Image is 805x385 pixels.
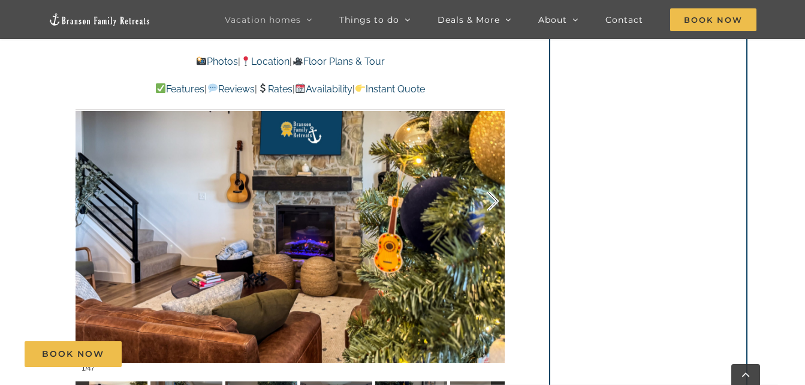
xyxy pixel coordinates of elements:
span: Vacation homes [225,16,301,24]
a: Location [240,56,290,67]
a: Reviews [207,83,254,95]
img: ✅ [156,83,165,93]
a: Rates [257,83,293,95]
img: 📸 [197,56,206,66]
p: | | | | [76,82,505,97]
img: Branson Family Retreats Logo [49,13,150,26]
img: 💲 [258,83,267,93]
p: | | [76,54,505,70]
span: Things to do [339,16,399,24]
a: Features [155,83,204,95]
a: Book Now [25,341,122,367]
span: Book Now [42,349,104,359]
span: Contact [605,16,643,24]
a: Photos [196,56,238,67]
img: 👉 [355,83,365,93]
img: 💬 [208,83,218,93]
span: Book Now [670,8,756,31]
a: Floor Plans & Tour [292,56,384,67]
a: Availability [295,83,352,95]
img: 📆 [296,83,305,93]
span: Deals & More [438,16,500,24]
a: Instant Quote [355,83,425,95]
img: 🎥 [293,56,303,66]
img: 📍 [241,56,251,66]
span: About [538,16,567,24]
